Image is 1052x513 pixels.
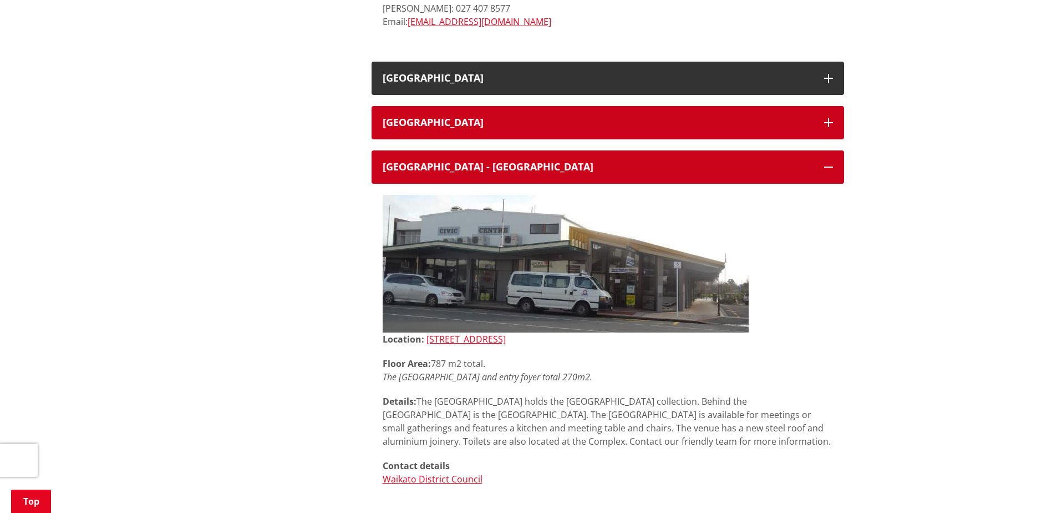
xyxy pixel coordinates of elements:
[372,62,844,95] button: [GEOGRAPHIC_DATA]
[383,371,592,383] em: The [GEOGRAPHIC_DATA] and entry foyer total 270m2.
[383,395,416,408] strong: Details:
[383,460,450,472] strong: Contact details
[408,16,551,28] a: [EMAIL_ADDRESS][DOMAIN_NAME]
[383,358,431,370] strong: Floor Area:
[383,117,813,128] h3: [GEOGRAPHIC_DATA]
[383,162,813,173] h3: [GEOGRAPHIC_DATA] - [GEOGRAPHIC_DATA]
[383,473,482,485] a: Waikato District Council
[1001,466,1041,506] iframe: Messenger Launcher
[383,73,813,84] h3: [GEOGRAPHIC_DATA]
[383,357,833,384] p: 787 m2 total.
[11,490,51,513] a: Top
[372,150,844,184] button: [GEOGRAPHIC_DATA] - [GEOGRAPHIC_DATA]
[372,106,844,139] button: [GEOGRAPHIC_DATA]
[426,333,506,345] a: [STREET_ADDRESS]
[383,333,424,345] strong: Location:
[383,195,749,333] img: Huntly-Civic-Centre-Complex-2
[383,395,833,448] p: The [GEOGRAPHIC_DATA] holds the [GEOGRAPHIC_DATA] collection. Behind the [GEOGRAPHIC_DATA] is the...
